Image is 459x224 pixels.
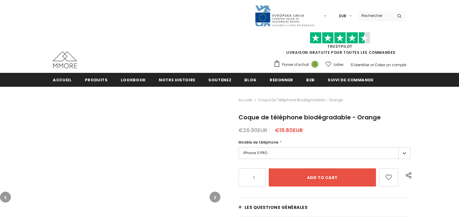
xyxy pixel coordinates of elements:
[351,62,369,67] a: S'identifier
[159,73,195,86] a: Notre histoire
[239,198,411,216] a: Les questions générales
[270,77,293,83] span: Redonner
[274,35,406,55] span: LIVRAISON GRATUITE POUR TOUTES LES COMMANDES
[239,96,252,104] a: Accueil
[244,73,257,86] a: Blog
[326,59,344,70] a: Listes
[208,73,231,86] a: soutenez
[255,5,315,27] img: Javni Razpis
[370,62,374,67] span: or
[327,44,352,49] a: TrustPilot
[358,11,393,20] input: Search Site
[306,73,315,86] a: B2B
[239,126,267,134] span: €26.90EUR
[85,73,108,86] a: Produits
[328,73,374,86] a: Suivi de commande
[239,113,381,122] span: Coque de téléphone biodégradable - Orange
[339,13,346,19] span: EUR
[244,77,257,83] span: Blog
[306,77,315,83] span: B2B
[255,13,315,18] a: Javni Razpis
[239,140,278,145] span: Modèle de téléphone
[121,77,146,83] span: Lookbook
[121,73,146,86] a: Lookbook
[53,77,72,83] span: Accueil
[159,77,195,83] span: Notre histoire
[275,126,303,134] span: €19.80EUR
[311,61,318,68] span: 1
[334,62,344,68] span: Listes
[328,77,374,83] span: Suivi de commande
[258,96,343,104] span: Coque de téléphone biodégradable - Orange
[245,204,308,210] span: Les questions générales
[53,51,77,68] img: Cas MMORE
[270,73,293,86] a: Redonner
[282,62,309,68] span: Panier d'achat
[53,73,72,86] a: Accueil
[274,60,321,69] a: Panier d'achat 1
[208,77,231,83] span: soutenez
[85,77,108,83] span: Produits
[269,168,376,187] input: Add to cart
[375,62,406,67] a: Créez un compte
[239,147,411,159] label: iPhone 11 PRO
[310,32,370,44] img: Faites confiance aux étoiles pilotes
